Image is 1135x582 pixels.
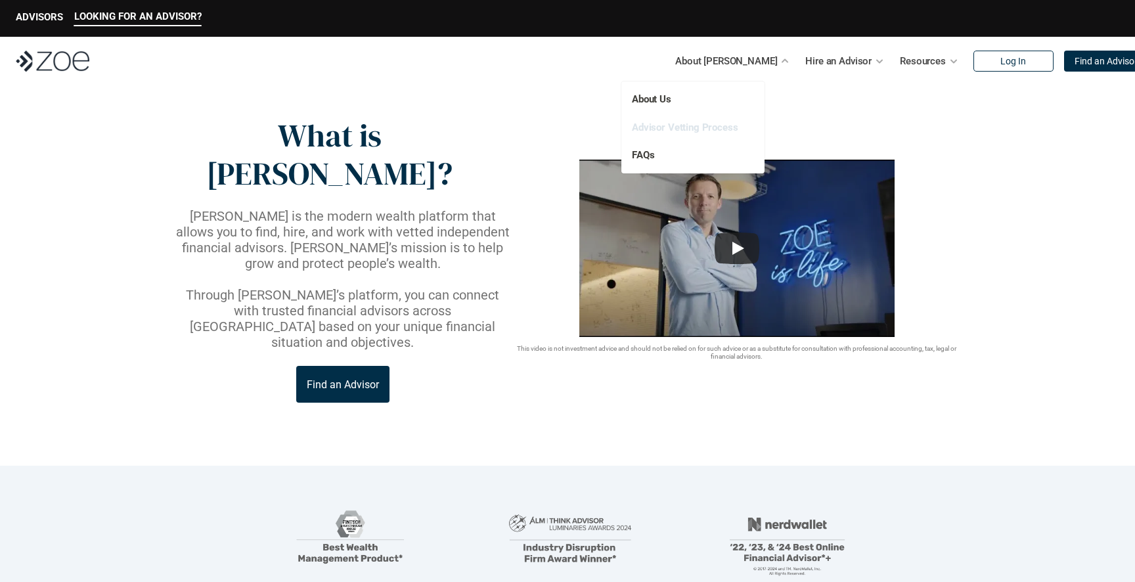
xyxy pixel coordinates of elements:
[74,11,202,22] p: LOOKING FOR AN ADVISOR?
[173,287,512,350] p: Through [PERSON_NAME]’s platform, you can connect with trusted financial advisors across [GEOGRAP...
[579,160,895,337] img: sddefault.webp
[973,51,1054,72] a: Log In
[512,345,962,361] p: This video is not investment advice and should not be relied on for such advice or as a substitut...
[307,378,379,391] p: Find an Advisor
[805,51,872,71] p: Hire an Advisor
[675,51,777,71] p: About [PERSON_NAME]
[173,208,512,271] p: [PERSON_NAME] is the modern wealth platform that allows you to find, hire, and work with vetted i...
[715,233,759,264] button: Play
[900,51,946,71] p: Resources
[632,149,654,161] a: FAQs
[173,117,485,192] p: What is [PERSON_NAME]?
[632,93,671,105] a: About Us
[16,11,63,23] p: ADVISORS
[296,366,389,403] a: Find an Advisor
[1000,56,1026,67] p: Log In
[632,122,738,133] a: Advisor Vetting Process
